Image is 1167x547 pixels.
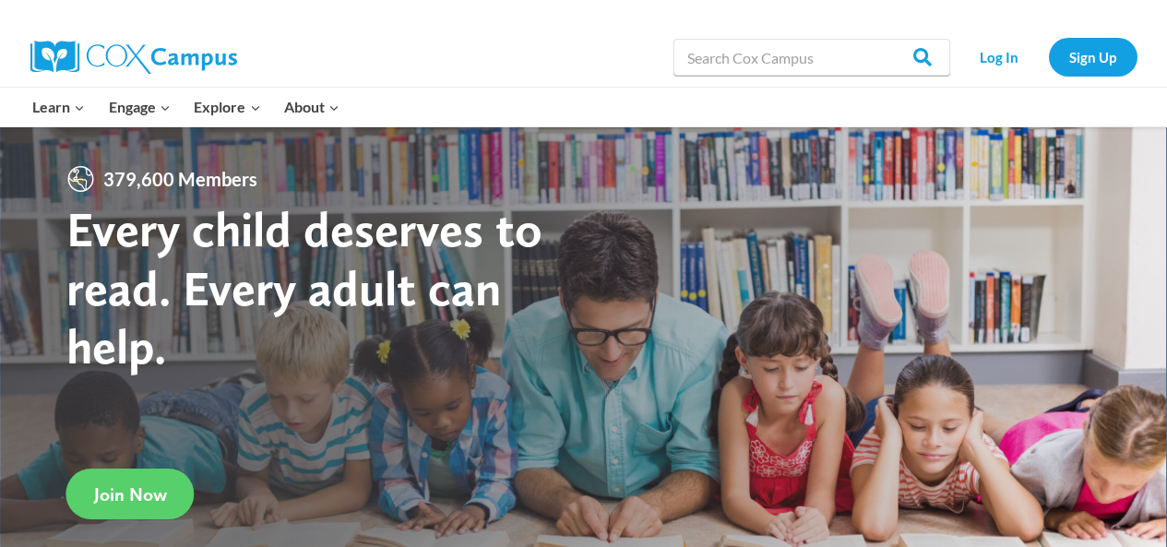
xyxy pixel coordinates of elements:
[66,199,542,375] strong: Every child deserves to read. Every adult can help.
[673,39,950,76] input: Search Cox Campus
[959,38,1040,76] a: Log In
[959,38,1137,76] nav: Secondary Navigation
[21,88,351,126] nav: Primary Navigation
[194,95,260,119] span: Explore
[96,164,265,194] span: 379,600 Members
[30,41,237,74] img: Cox Campus
[66,469,195,519] a: Join Now
[109,95,171,119] span: Engage
[1049,38,1137,76] a: Sign Up
[284,95,339,119] span: About
[94,483,167,505] span: Join Now
[32,95,85,119] span: Learn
